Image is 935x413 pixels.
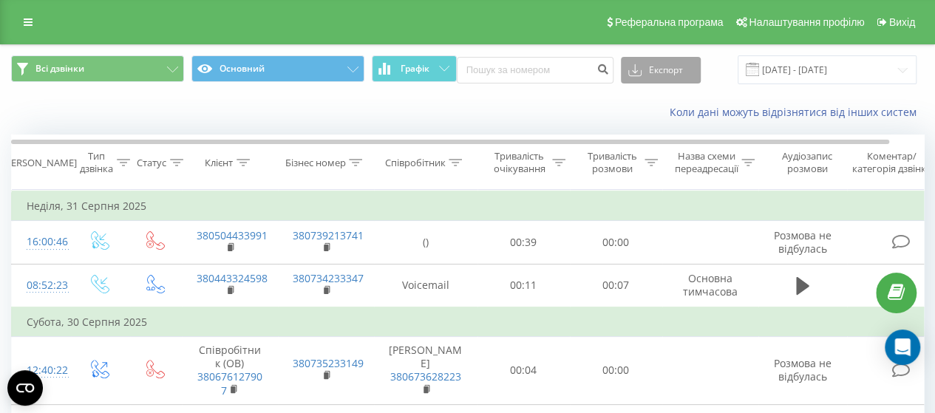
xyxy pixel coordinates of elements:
[197,228,268,242] a: 380504433991
[27,271,56,300] div: 08:52:23
[477,221,570,264] td: 00:39
[182,336,278,404] td: Співробітник (ОВ)
[670,105,924,119] a: Коли дані можуть відрізнятися вiд інших систем
[7,370,43,406] button: Open CMP widget
[27,228,56,256] div: 16:00:46
[374,264,477,307] td: Voicemail
[774,356,832,383] span: Розмова не відбулась
[390,369,461,383] a: 380673628223
[197,271,268,285] a: 380443324598
[293,271,364,285] a: 380734233347
[293,228,364,242] a: 380739213741
[384,157,445,169] div: Співробітник
[490,150,548,175] div: Тривалість очікування
[662,264,758,307] td: Основна тимчасова
[191,55,364,82] button: Основний
[137,157,166,169] div: Статус
[477,264,570,307] td: 00:11
[749,16,864,28] span: Налаштування профілю
[621,57,701,83] button: Експорт
[477,336,570,404] td: 00:04
[674,150,738,175] div: Назва схеми переадресації
[570,264,662,307] td: 00:07
[285,157,345,169] div: Бізнес номер
[849,150,935,175] div: Коментар/категорія дзвінка
[582,150,641,175] div: Тривалість розмови
[2,157,77,169] div: [PERSON_NAME]
[374,336,477,404] td: [PERSON_NAME]
[80,150,113,175] div: Тип дзвінка
[771,150,843,175] div: Аудіозапис розмови
[885,330,920,365] div: Open Intercom Messenger
[774,228,832,256] span: Розмова не відбулась
[457,57,613,83] input: Пошук за номером
[889,16,915,28] span: Вихід
[570,336,662,404] td: 00:00
[11,55,184,82] button: Всі дзвінки
[615,16,724,28] span: Реферальна програма
[570,221,662,264] td: 00:00
[293,356,364,370] a: 380735233149
[35,63,84,75] span: Всі дзвінки
[372,55,457,82] button: Графік
[374,221,477,264] td: ()
[197,369,262,397] a: 380676127907
[205,157,233,169] div: Клієнт
[401,64,429,74] span: Графік
[27,356,56,385] div: 12:40:22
